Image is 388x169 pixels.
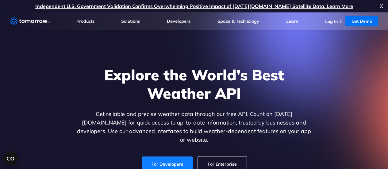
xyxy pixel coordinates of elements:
p: Get reliable and precise weather data through our free API. Count on [DATE][DOMAIN_NAME] for quic... [76,110,313,144]
a: Home link [10,17,50,26]
a: Products [76,18,94,24]
a: Learn [286,18,298,24]
a: Space & Technology [217,18,259,24]
a: Solutions [121,18,140,24]
h1: Explore the World’s Best Weather API [76,66,313,102]
a: Log In [325,19,337,24]
a: Independent U.S. Government Validation Confirms Overwhelming Positive Impact of [DATE][DOMAIN_NAM... [35,3,353,9]
button: Open CMP widget [3,151,18,166]
a: Developers [167,18,190,24]
a: Get Demo [345,16,378,26]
